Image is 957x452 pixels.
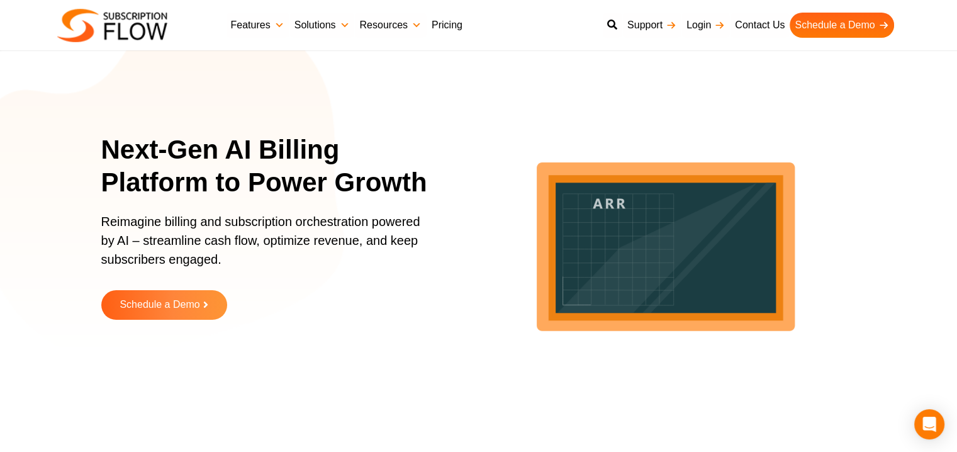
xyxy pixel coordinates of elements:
a: Schedule a Demo [790,13,893,38]
a: Support [622,13,681,38]
a: Schedule a Demo [101,290,227,320]
p: Reimagine billing and subscription orchestration powered by AI – streamline cash flow, optimize r... [101,212,428,281]
a: Login [681,13,730,38]
a: Resources [354,13,426,38]
img: Subscriptionflow [57,9,167,42]
div: Open Intercom Messenger [914,409,944,439]
a: Contact Us [730,13,790,38]
a: Pricing [427,13,467,38]
span: Schedule a Demo [120,300,199,310]
a: Features [226,13,289,38]
h1: Next-Gen AI Billing Platform to Power Growth [101,133,444,200]
a: Solutions [289,13,355,38]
